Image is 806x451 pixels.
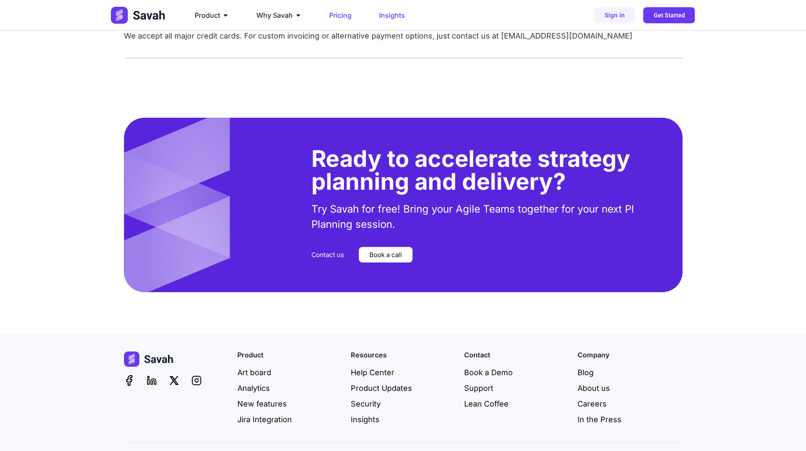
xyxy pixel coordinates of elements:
[351,351,456,358] h4: Resources
[578,351,682,358] h4: Company
[351,382,412,394] span: Product Updates
[237,398,287,409] span: New features
[237,382,342,394] a: Analytics
[237,414,342,425] a: Jira Integration
[311,202,674,232] p: Try Savah for free! Bring your Agile Teams together for your next PI Planning session.
[578,398,607,409] span: Careers
[464,351,569,358] h4: Contact
[643,7,695,23] a: Get Started
[578,382,682,394] a: About us
[351,367,394,378] span: Help Center
[351,398,381,409] span: Security
[464,398,509,409] span: Lean Coffee
[359,247,413,263] a: Book a call
[379,10,405,20] a: Insights
[311,252,344,258] a: Contact us
[237,367,342,378] a: Art board
[578,414,622,425] span: In the Press
[188,7,485,24] div: Menu Toggle
[764,410,806,451] iframe: Chat Widget
[578,367,594,378] span: Blog
[653,12,685,18] span: Get Started
[604,12,624,18] span: Sign in
[464,382,569,394] a: Support
[237,367,271,378] span: Art board
[369,252,402,258] span: Book a call
[237,414,292,425] span: Jira Integration
[188,7,485,24] nav: Menu
[237,398,342,409] a: New features
[578,367,682,378] a: Blog
[594,7,635,23] a: Sign in
[578,414,682,425] a: In the Press
[237,351,342,358] h4: Product
[351,367,456,378] a: Help Center
[464,367,569,378] a: Book a Demo
[464,382,493,394] span: Support
[256,10,293,20] span: Why Savah
[351,398,456,409] a: Security
[329,10,352,20] a: Pricing
[124,30,682,42] p: We accept all major credit cards. For custom invoicing or alternative payment options, just conta...
[351,414,380,425] span: Insights
[578,382,610,394] span: About us
[311,147,674,193] h2: Ready to accelerate strategy planning and delivery?
[351,382,456,394] a: Product Updates
[351,414,456,425] a: Insights
[464,367,513,378] span: Book a Demo
[237,382,270,394] span: Analytics
[464,398,569,409] a: Lean Coffee
[578,398,682,409] a: Careers
[195,10,220,20] span: Product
